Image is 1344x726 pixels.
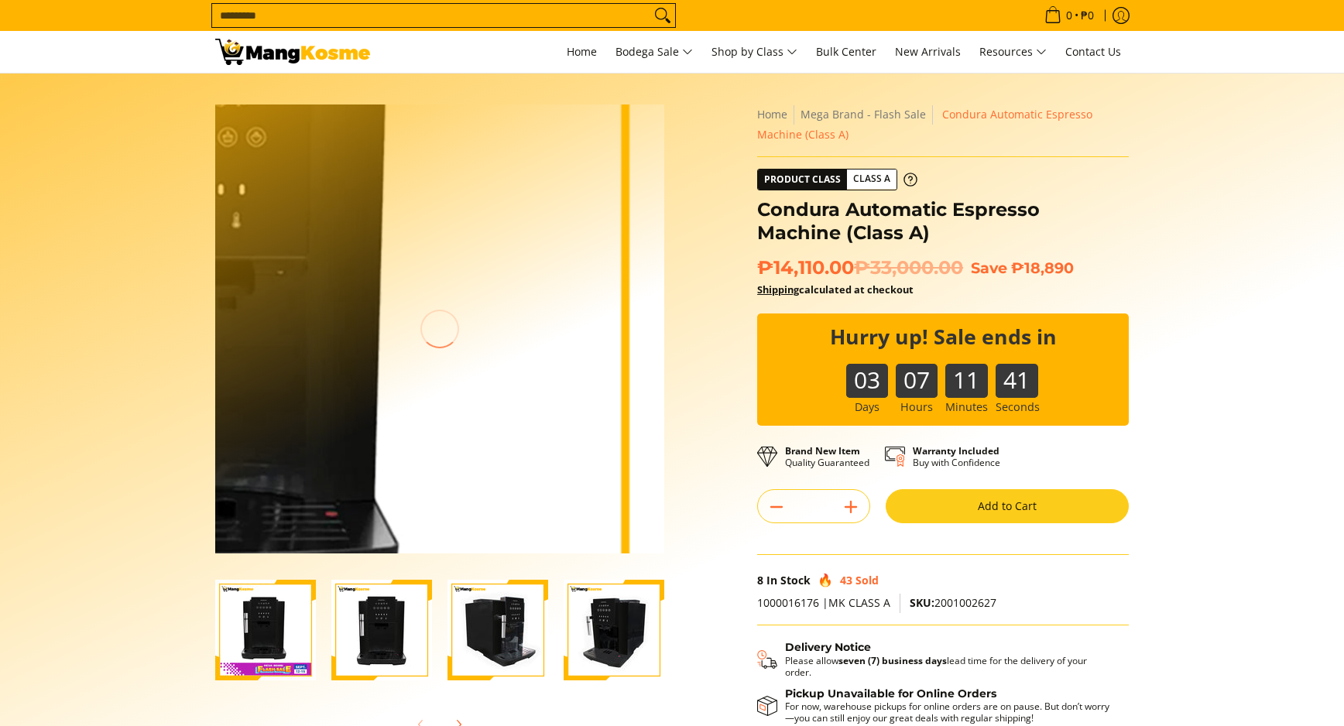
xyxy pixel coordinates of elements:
[785,640,871,654] strong: Delivery Notice
[757,595,890,610] span: 1000016176 |MK CLASS A
[215,39,370,65] img: Condura Automatic Espresso Machine - Pamasko Sale l Mang Kosme
[704,31,805,73] a: Shop by Class
[801,107,926,122] a: Mega Brand - Flash Sale
[766,573,811,587] span: In Stock
[711,43,797,62] span: Shop by Class
[757,169,917,190] a: Product Class Class A
[758,495,795,519] button: Subtract
[913,444,999,457] strong: Warranty Included
[855,573,879,587] span: Sold
[757,641,1113,678] button: Shipping & Delivery
[1064,10,1075,21] span: 0
[785,687,996,700] strong: Pickup Unavailable for Online Orders
[757,107,1092,142] span: Condura Automatic Espresso Machine (Class A)
[559,31,605,73] a: Home
[757,198,1129,245] h1: Condura Automatic Espresso Machine (Class A)
[816,44,876,59] span: Bulk Center
[979,43,1047,62] span: Resources
[757,573,763,587] span: 8
[1058,31,1129,73] a: Contact Us
[1040,7,1099,24] span: •
[972,31,1054,73] a: Resources
[386,31,1129,73] nav: Main Menu
[758,170,847,190] span: Product Class
[895,44,961,59] span: New Arrivals
[785,445,869,468] p: Quality Guaranteed
[832,495,869,519] button: Add
[913,445,1000,468] p: Buy with Confidence
[896,364,938,382] b: 07
[608,31,701,73] a: Bodega Sale
[887,31,969,73] a: New Arrivals
[808,31,884,73] a: Bulk Center
[910,595,996,610] span: 2001002627
[945,364,987,382] b: 11
[785,444,860,457] strong: Brand New Item
[1078,10,1096,21] span: ₱0
[757,256,963,279] span: ₱14,110.00
[331,580,432,680] img: Condura Automatic Espresso Machine (Class A)-2
[757,283,914,296] strong: calculated at checkout
[886,489,1129,523] button: Add to Cart
[757,283,799,296] a: Shipping
[1065,44,1121,59] span: Contact Us
[846,364,888,382] b: 03
[785,655,1113,678] p: Please allow lead time for the delivery of your order.
[615,43,693,62] span: Bodega Sale
[757,107,787,122] a: Home
[838,654,947,667] strong: seven (7) business days
[1011,259,1074,277] span: ₱18,890
[447,580,548,680] img: Condura Automatic Espresso Machine (Class A)-3
[847,170,897,189] span: Class A
[785,700,1113,724] p: For now, warehouse pickups for online orders are on pause. But don’t worry—you can still enjoy ou...
[757,104,1129,145] nav: Breadcrumbs
[215,104,664,553] img: Condura Automatic Espresso Machine (Class A)
[971,259,1007,277] span: Save
[215,580,316,680] img: Condura Automatic Espresso Machine (Class A)-1
[650,4,675,27] button: Search
[996,364,1037,382] b: 41
[567,44,597,59] span: Home
[840,573,852,587] span: 43
[910,595,934,610] span: SKU:
[564,580,664,680] img: Condura Automatic Espresso Machine (Class A)-4
[854,256,963,279] del: ₱33,000.00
